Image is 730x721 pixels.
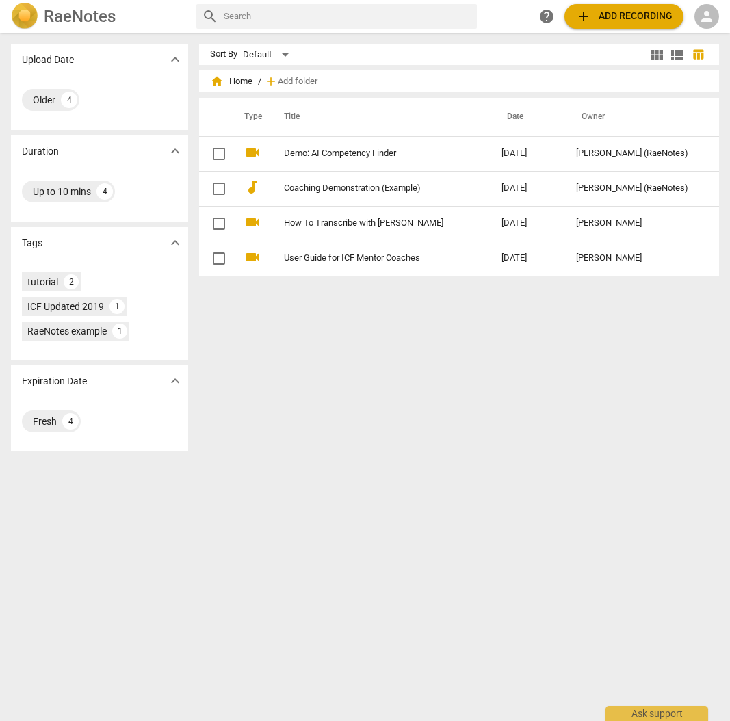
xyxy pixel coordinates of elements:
[649,47,665,63] span: view_module
[244,179,261,196] span: audiotrack
[538,8,555,25] span: help
[491,206,564,241] td: [DATE]
[244,214,261,231] span: videocam
[210,75,224,88] span: home
[11,3,185,30] a: LogoRaeNotes
[575,8,673,25] span: Add recording
[165,141,185,161] button: Show more
[264,75,278,88] span: add
[534,4,559,29] a: Help
[165,371,185,391] button: Show more
[165,233,185,253] button: Show more
[210,49,237,60] div: Sort By
[112,324,127,339] div: 1
[576,218,694,228] div: [PERSON_NAME]
[22,236,42,250] p: Tags
[167,51,183,68] span: expand_more
[692,48,705,61] span: table_chart
[27,275,58,289] div: tutorial
[491,136,564,171] td: [DATE]
[64,274,79,289] div: 2
[210,75,252,88] span: Home
[62,413,79,430] div: 4
[33,93,55,107] div: Older
[11,3,38,30] img: Logo
[33,415,57,428] div: Fresh
[278,77,317,87] span: Add folder
[491,98,564,136] th: Date
[284,218,452,228] a: How To Transcribe with [PERSON_NAME]
[575,8,592,25] span: add
[258,77,261,87] span: /
[565,98,705,136] th: Owner
[165,49,185,70] button: Show more
[33,185,91,198] div: Up to 10 mins
[669,47,686,63] span: view_list
[22,374,87,389] p: Expiration Date
[96,183,113,200] div: 4
[167,143,183,159] span: expand_more
[576,148,694,159] div: [PERSON_NAME] (RaeNotes)
[647,44,667,65] button: Tile view
[167,235,183,251] span: expand_more
[27,324,107,338] div: RaeNotes example
[22,144,59,159] p: Duration
[688,44,708,65] button: Table view
[224,5,471,27] input: Search
[284,183,452,194] a: Coaching Demonstration (Example)
[667,44,688,65] button: List view
[491,241,564,276] td: [DATE]
[564,4,683,29] button: Upload
[268,98,491,136] th: Title
[233,98,268,136] th: Type
[244,249,261,265] span: videocam
[109,299,125,314] div: 1
[284,253,452,263] a: User Guide for ICF Mentor Coaches
[576,183,694,194] div: [PERSON_NAME] (RaeNotes)
[22,53,74,67] p: Upload Date
[243,44,294,66] div: Default
[44,7,116,26] h2: RaeNotes
[202,8,218,25] span: search
[167,373,183,389] span: expand_more
[27,300,104,313] div: ICF Updated 2019
[605,706,708,721] div: Ask support
[576,253,694,263] div: [PERSON_NAME]
[491,171,564,206] td: [DATE]
[699,8,715,25] span: person
[244,144,261,161] span: videocam
[284,148,452,159] a: Demo: AI Competency Finder
[61,92,77,108] div: 4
